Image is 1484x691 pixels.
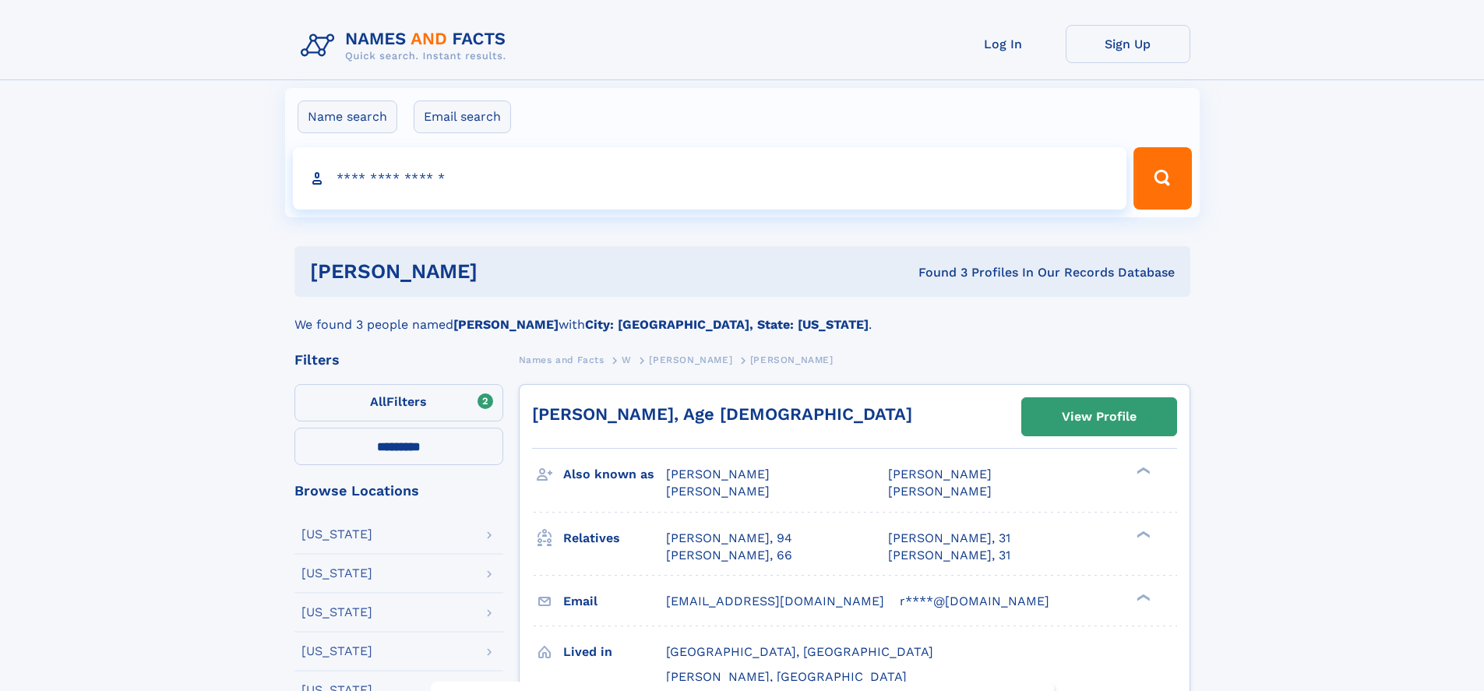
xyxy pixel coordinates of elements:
[294,297,1190,334] div: We found 3 people named with .
[563,461,666,488] h3: Also known as
[750,354,834,365] span: [PERSON_NAME]
[293,147,1127,210] input: search input
[888,530,1010,547] a: [PERSON_NAME], 31
[649,350,732,369] a: [PERSON_NAME]
[298,100,397,133] label: Name search
[698,264,1175,281] div: Found 3 Profiles In Our Records Database
[1022,398,1176,435] a: View Profile
[1066,25,1190,63] a: Sign Up
[666,530,792,547] a: [PERSON_NAME], 94
[888,467,992,481] span: [PERSON_NAME]
[414,100,511,133] label: Email search
[666,547,792,564] a: [PERSON_NAME], 66
[622,350,632,369] a: W
[532,404,912,424] a: [PERSON_NAME], Age [DEMOGRAPHIC_DATA]
[1133,147,1191,210] button: Search Button
[1062,399,1137,435] div: View Profile
[370,394,386,409] span: All
[888,547,1010,564] a: [PERSON_NAME], 31
[666,467,770,481] span: [PERSON_NAME]
[888,484,992,499] span: [PERSON_NAME]
[666,669,907,684] span: [PERSON_NAME], [GEOGRAPHIC_DATA]
[310,262,698,281] h1: [PERSON_NAME]
[941,25,1066,63] a: Log In
[563,525,666,552] h3: Relatives
[563,588,666,615] h3: Email
[1133,592,1151,602] div: ❯
[563,639,666,665] h3: Lived in
[649,354,732,365] span: [PERSON_NAME]
[585,317,869,332] b: City: [GEOGRAPHIC_DATA], State: [US_STATE]
[301,645,372,658] div: [US_STATE]
[301,567,372,580] div: [US_STATE]
[666,644,933,659] span: [GEOGRAPHIC_DATA], [GEOGRAPHIC_DATA]
[666,484,770,499] span: [PERSON_NAME]
[294,484,503,498] div: Browse Locations
[301,606,372,619] div: [US_STATE]
[519,350,605,369] a: Names and Facts
[294,384,503,421] label: Filters
[622,354,632,365] span: W
[453,317,559,332] b: [PERSON_NAME]
[1133,466,1151,476] div: ❯
[1133,529,1151,539] div: ❯
[294,353,503,367] div: Filters
[301,528,372,541] div: [US_STATE]
[666,594,884,608] span: [EMAIL_ADDRESS][DOMAIN_NAME]
[294,25,519,67] img: Logo Names and Facts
